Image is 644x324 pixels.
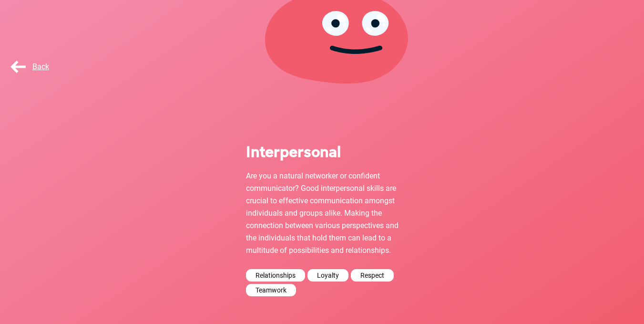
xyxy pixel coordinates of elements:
[246,284,296,296] div: Teamwork
[246,143,399,159] h1: Interpersonal
[246,269,305,282] div: Relationships
[9,62,49,71] span: Back
[307,269,348,282] div: Loyalty
[351,269,394,282] div: Respect
[246,170,399,257] p: Are you a natural networker or confident communicator? Good interpersonal skills are crucial to e...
